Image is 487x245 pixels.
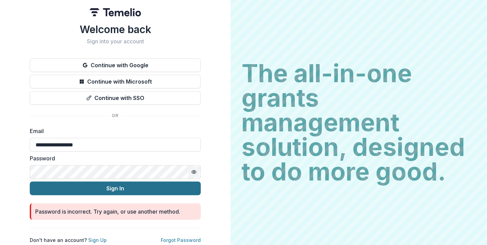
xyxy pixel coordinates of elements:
[30,23,201,35] h1: Welcome back
[30,75,201,88] button: Continue with Microsoft
[30,91,201,105] button: Continue with SSO
[161,237,201,243] a: Forgot Password
[30,154,197,162] label: Password
[30,38,201,45] h2: Sign into your account
[188,167,199,177] button: Toggle password visibility
[30,127,197,135] label: Email
[90,8,141,16] img: Temelio
[30,182,201,195] button: Sign In
[88,237,107,243] a: Sign Up
[30,236,107,244] p: Don't have an account?
[35,207,180,216] div: Password is incorrect. Try again, or use another method.
[30,58,201,72] button: Continue with Google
